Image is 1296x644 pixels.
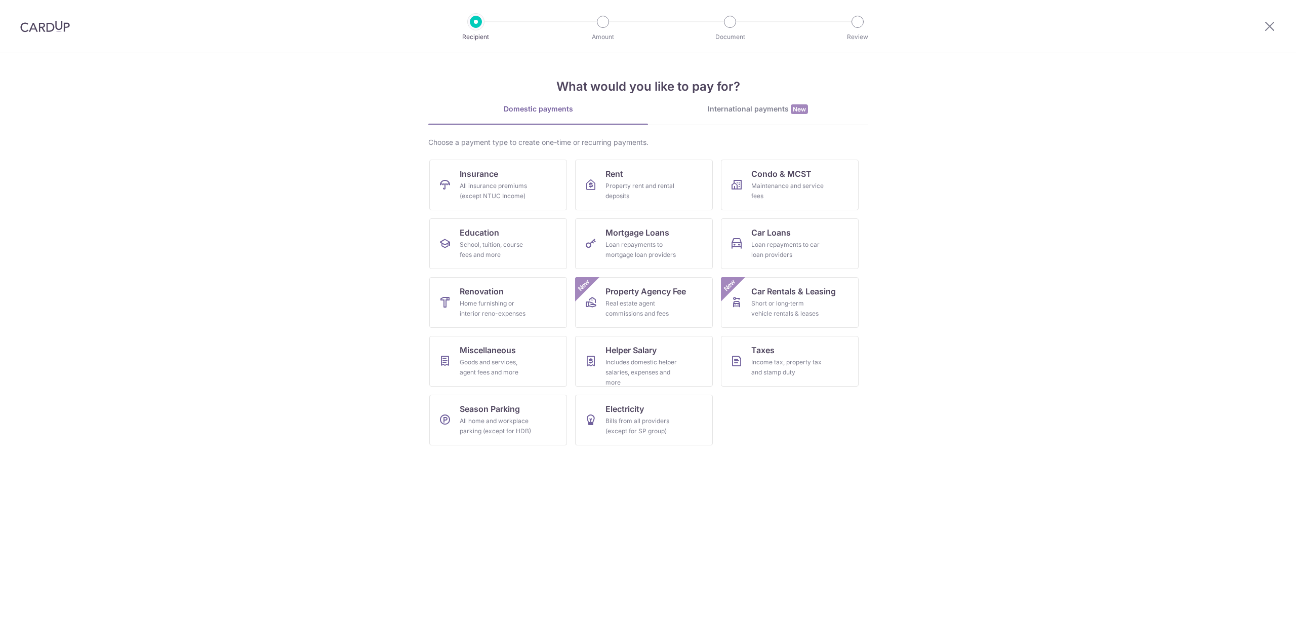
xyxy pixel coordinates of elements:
a: Mortgage LoansLoan repayments to mortgage loan providers [575,218,713,269]
span: Car Loans [751,226,791,239]
span: Electricity [605,403,644,415]
div: Domestic payments [428,104,648,114]
div: Income tax, property tax and stamp duty [751,357,824,377]
a: RenovationHome furnishing or interior reno-expenses [429,277,567,328]
div: Short or long‑term vehicle rentals & leases [751,298,824,319]
a: ElectricityBills from all providers (except for SP group) [575,395,713,445]
span: Car Rentals & Leasing [751,285,836,297]
span: Rent [605,168,623,180]
div: Choose a payment type to create one-time or recurring payments. [428,137,868,147]
div: Loan repayments to mortgage loan providers [605,240,678,260]
p: Document [693,32,767,42]
span: Condo & MCST [751,168,812,180]
div: Maintenance and service fees [751,181,824,201]
div: Real estate agent commissions and fees [605,298,678,319]
span: Insurance [460,168,498,180]
a: TaxesIncome tax, property tax and stamp duty [721,336,859,387]
span: Season Parking [460,403,520,415]
div: All home and workplace parking (except for HDB) [460,416,533,436]
a: Season ParkingAll home and workplace parking (except for HDB) [429,395,567,445]
a: Car Rentals & LeasingShort or long‑term vehicle rentals & leasesNew [721,277,859,328]
a: EducationSchool, tuition, course fees and more [429,218,567,269]
div: International payments [648,104,868,115]
span: Education [460,226,499,239]
p: Review [820,32,895,42]
span: New [721,277,738,294]
span: Taxes [751,344,775,356]
a: RentProperty rent and rental deposits [575,160,713,210]
a: Property Agency FeeReal estate agent commissions and feesNew [575,277,713,328]
div: Goods and services, agent fees and more [460,357,533,377]
h4: What would you like to pay for? [428,78,868,96]
a: Helper SalaryIncludes domestic helper salaries, expenses and more [575,336,713,387]
div: Bills from all providers (except for SP group) [605,416,678,436]
a: Car LoansLoan repayments to car loan providers [721,218,859,269]
div: Home furnishing or interior reno-expenses [460,298,533,319]
span: New [576,277,592,294]
img: CardUp [20,20,70,32]
a: InsuranceAll insurance premiums (except NTUC Income) [429,160,567,210]
a: Condo & MCSTMaintenance and service fees [721,160,859,210]
p: Amount [565,32,640,42]
span: Miscellaneous [460,344,516,356]
div: Property rent and rental deposits [605,181,678,201]
span: Helper Salary [605,344,657,356]
span: New [791,104,808,114]
span: Mortgage Loans [605,226,669,239]
a: MiscellaneousGoods and services, agent fees and more [429,336,567,387]
span: Renovation [460,285,504,297]
div: All insurance premiums (except NTUC Income) [460,181,533,201]
p: Recipient [438,32,513,42]
span: Property Agency Fee [605,285,686,297]
div: School, tuition, course fees and more [460,240,533,260]
div: Includes domestic helper salaries, expenses and more [605,357,678,388]
div: Loan repayments to car loan providers [751,240,824,260]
